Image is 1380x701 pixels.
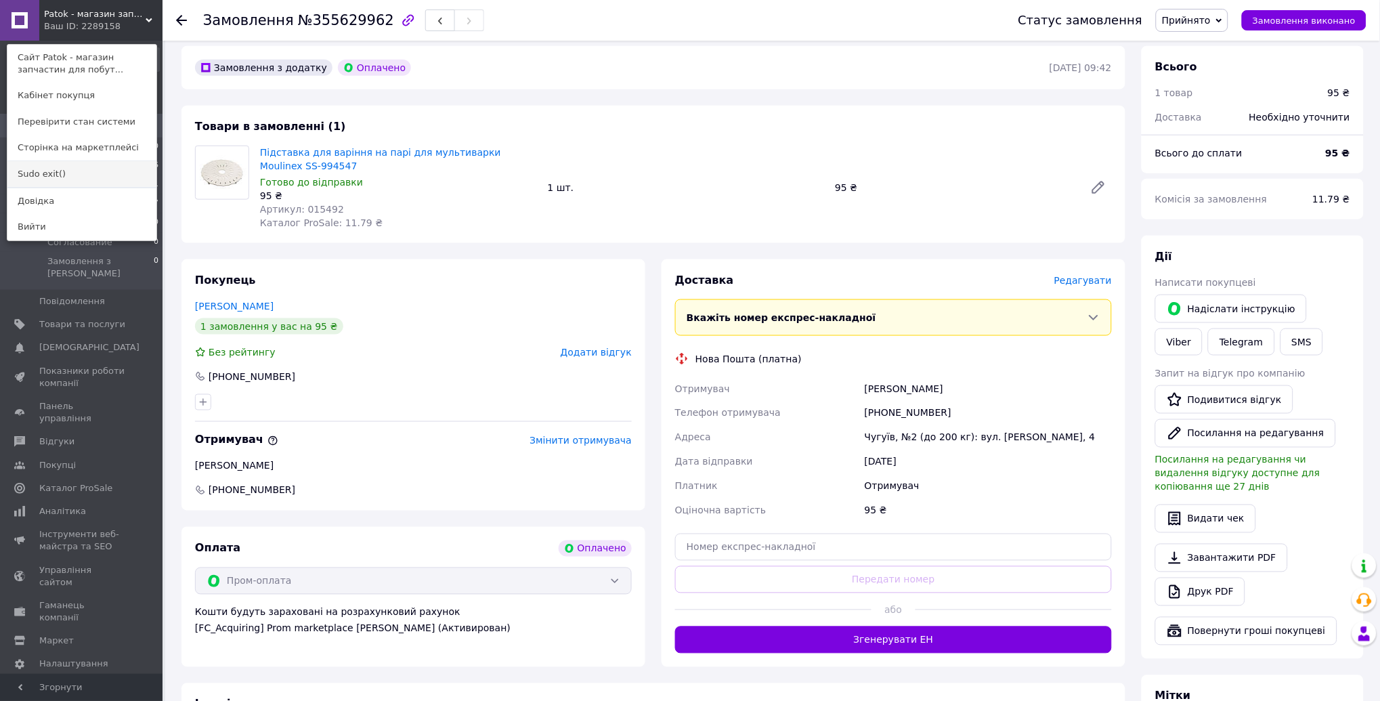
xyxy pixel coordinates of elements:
[561,347,632,358] span: Додати відгук
[542,178,830,197] div: 1 шт.
[207,370,297,383] div: [PHONE_NUMBER]
[862,498,1115,523] div: 95 ₴
[154,236,158,249] span: 0
[675,432,711,443] span: Адреса
[39,341,139,354] span: [DEMOGRAPHIC_DATA]
[195,318,343,335] div: 1 замовлення у вас на 95 ₴
[675,383,730,394] span: Отримувач
[39,318,125,331] span: Товари та послуги
[260,147,501,171] a: Підставка для варіння на парі для мультиварки Moulinex SS-994547
[39,365,125,389] span: Показники роботи компанії
[7,135,156,161] a: Сторінка на маркетплейсі
[39,459,76,471] span: Покупці
[7,45,156,83] a: Сайт Patok - магазин запчастин для побут...
[1155,454,1320,492] span: Посилання на редагування чи видалення відгуку доступне для копіювання ще 27 днів
[530,436,632,446] span: Змінити отримувача
[195,120,346,133] span: Товари в замовленні (1)
[1050,62,1112,73] time: [DATE] 09:42
[1155,194,1268,205] span: Комісія за замовлення
[39,564,125,589] span: Управління сайтом
[195,60,332,76] div: Замовлення з додатку
[1155,60,1197,73] span: Всього
[1155,250,1172,263] span: Дії
[338,60,411,76] div: Оплачено
[675,505,766,516] span: Оціночна вартість
[260,189,537,203] div: 95 ₴
[862,377,1115,401] div: [PERSON_NAME]
[1018,14,1143,27] div: Статус замовлення
[1155,295,1307,323] button: Надіслати інструкцію
[1155,419,1336,448] button: Посилання на редагування
[675,481,718,492] span: Платник
[1155,328,1203,356] a: Viber
[692,352,805,366] div: Нова Пошта (платна)
[39,658,108,670] span: Налаштування
[1155,578,1245,606] a: Друк PDF
[203,12,294,28] span: Замовлення
[39,599,125,624] span: Гаманець компанії
[1155,385,1293,414] a: Подивитися відгук
[39,436,74,448] span: Відгуки
[176,14,187,27] div: Повернутися назад
[1208,328,1274,356] a: Telegram
[1155,277,1256,288] span: Написати покупцеві
[7,109,156,135] a: Перевірити стан системи
[1162,15,1211,26] span: Прийнято
[1326,148,1350,158] b: 95 ₴
[1085,174,1112,201] a: Редагувати
[195,542,240,555] span: Оплата
[675,408,781,419] span: Телефон отримувача
[260,217,383,228] span: Каталог ProSale: 11.79 ₴
[196,156,249,190] img: Підставка для варіння на парі для мультиварки Moulinex SS-994547
[7,161,156,187] a: Sudo exit()
[39,482,112,494] span: Каталог ProSale
[1242,10,1366,30] button: Замовлення виконано
[675,274,734,286] span: Доставка
[7,214,156,240] a: Вийти
[39,505,86,517] span: Аналітика
[154,255,158,280] span: 0
[47,236,112,249] span: Согласование
[1155,368,1306,379] span: Запит на відгук про компанію
[44,20,101,33] div: Ваш ID: 2289158
[7,188,156,214] a: Довідка
[209,347,276,358] span: Без рейтингу
[260,204,344,215] span: Артикул: 015492
[1155,112,1202,123] span: Доставка
[1155,505,1256,533] button: Видати чек
[675,626,1112,654] button: Згенерувати ЕН
[687,312,876,323] span: Вкажіть номер експрес-накладної
[39,400,125,425] span: Панель управління
[862,401,1115,425] div: [PHONE_NUMBER]
[47,255,154,280] span: Замовлення з [PERSON_NAME]
[1253,16,1356,26] span: Замовлення виконано
[862,474,1115,498] div: Отримувач
[1241,102,1358,132] div: Необхідно уточнити
[195,301,274,312] a: [PERSON_NAME]
[675,456,753,467] span: Дата відправки
[1054,275,1112,286] span: Редагувати
[298,12,394,28] span: №355629962
[862,425,1115,450] div: Чугуїв, №2 (до 200 кг): вул. [PERSON_NAME], 4
[1155,87,1193,98] span: 1 товар
[829,178,1079,197] div: 95 ₴
[195,459,632,473] div: [PERSON_NAME]
[1155,148,1243,158] span: Всього до сплати
[39,528,125,553] span: Інструменти веб-майстра та SEO
[1155,544,1288,572] a: Завантажити PDF
[39,295,105,307] span: Повідомлення
[207,484,297,497] span: [PHONE_NUMBER]
[1280,328,1324,356] button: SMS
[44,8,146,20] span: Patok - магазин запчастин для побутової техніки
[260,177,363,188] span: Готово до відправки
[195,622,632,635] div: [FC_Acquiring] Prom marketplace [PERSON_NAME] (Активирован)
[7,83,156,108] a: Кабінет покупця
[195,433,278,446] span: Отримувач
[195,606,632,635] div: Кошти будуть зараховані на розрахунковий рахунок
[559,540,632,557] div: Оплачено
[1328,86,1350,100] div: 95 ₴
[1313,194,1350,205] span: 11.79 ₴
[871,603,915,617] span: або
[675,534,1112,561] input: Номер експрес-накладної
[862,450,1115,474] div: [DATE]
